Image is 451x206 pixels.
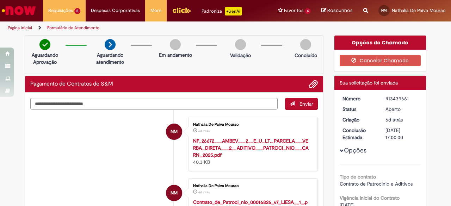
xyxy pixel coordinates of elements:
[171,185,178,201] span: NM
[48,7,73,14] span: Requisições
[337,127,381,141] dt: Conclusão Estimada
[385,95,418,102] div: R13439661
[321,7,353,14] a: Rascunhos
[337,95,381,102] dt: Número
[202,7,242,15] div: Padroniza
[30,81,113,87] h2: Pagamento de Contratos de S&M Histórico de tíquete
[225,7,242,15] p: +GenAi
[166,185,182,201] div: Nathalia De Paiva Mourao
[340,181,413,187] span: Contrato de Patrocinio e Aditivos
[74,8,80,14] span: 5
[385,116,418,123] div: 22/08/2025 12:08:46
[284,7,303,14] span: Favoritos
[170,39,181,50] img: img-circle-grey.png
[337,116,381,123] dt: Criação
[285,98,318,110] button: Enviar
[334,36,426,50] div: Opções do Chamado
[93,51,127,65] p: Aguardando atendimento
[385,106,418,113] div: Aberto
[166,124,182,140] div: Nathalia De Paiva Mourao
[300,39,311,50] img: img-circle-grey.png
[193,137,310,166] div: 40.3 KB
[150,7,161,14] span: More
[340,174,376,180] b: Tipo de contrato
[198,190,210,194] time: 22/08/2025 12:08:31
[30,98,278,110] textarea: Digite sua mensagem aqui...
[305,8,311,14] span: 4
[5,21,295,35] ul: Trilhas de página
[340,195,400,201] b: Vigência Inicial do Contrato
[385,117,403,123] span: 6d atrás
[385,127,418,141] div: [DATE] 17:00:00
[340,55,421,66] button: Cancelar Chamado
[198,190,210,194] span: 6d atrás
[91,7,140,14] span: Despesas Corporativas
[198,129,210,133] time: 22/08/2025 12:08:31
[8,25,32,31] a: Página inicial
[392,7,446,13] span: Nathalia De Paiva Mourao
[171,123,178,140] span: NM
[295,52,317,59] p: Concluído
[381,8,387,13] span: NM
[28,51,62,65] p: Aguardando Aprovação
[309,80,318,89] button: Adicionar anexos
[47,25,99,31] a: Formulário de Atendimento
[39,39,50,50] img: check-circle-green.png
[230,52,251,59] p: Validação
[172,5,191,15] img: click_logo_yellow_360x200.png
[193,123,310,127] div: Nathalia De Paiva Mourao
[385,117,403,123] time: 22/08/2025 12:08:46
[337,106,381,113] dt: Status
[159,51,192,58] p: Em andamento
[235,39,246,50] img: img-circle-grey.png
[340,80,398,86] span: Sua solicitação foi enviada
[193,184,310,188] div: Nathalia De Paiva Mourao
[193,138,309,158] a: NF_26672___AMBEV___2__E_U_LT._PARCELA___VERBA_DIRETA___2__ADITIVO___PATROCI_NIO___CARN_2025.pdf
[105,39,116,50] img: arrow-next.png
[299,101,313,107] span: Enviar
[198,129,210,133] span: 6d atrás
[327,7,353,14] span: Rascunhos
[1,4,37,18] img: ServiceNow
